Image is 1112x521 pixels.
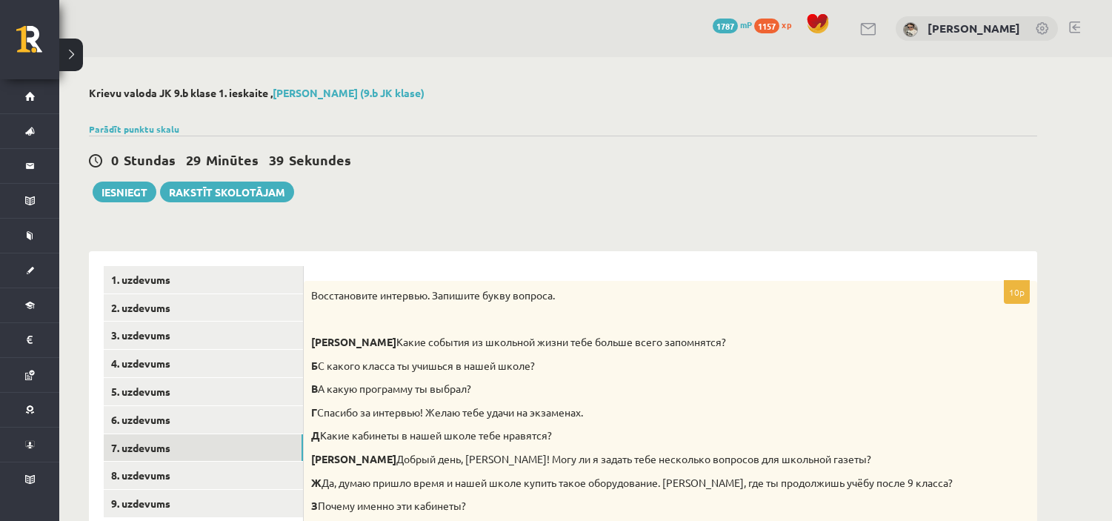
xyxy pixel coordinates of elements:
[273,86,425,99] a: [PERSON_NAME] (9.b JK klase)
[104,350,303,377] a: 4. uzdevums
[311,288,956,303] p: Восстановите интервью. Запишите букву вопроса.
[311,428,956,443] p: Какие кабинеты в нашей школе тебе нравятся?
[89,87,1037,99] h2: Krievu valoda JK 9.b klase 1. ieskaite ,
[289,151,351,168] span: Sekundes
[186,151,201,168] span: 29
[713,19,738,33] span: 1787
[754,19,779,33] span: 1157
[311,405,317,419] strong: Г
[754,19,799,30] a: 1157 xp
[928,21,1020,36] a: [PERSON_NAME]
[903,22,918,37] img: Marija Tjarve
[311,335,396,348] strong: [PERSON_NAME]
[311,476,322,489] strong: Ж
[311,452,956,467] p: Добрый день, [PERSON_NAME]! Могу ли я задать тебе несколько вопросов для школьной газеты?
[104,434,303,462] a: 7. uzdevums
[311,359,956,374] p: С какого класса ты учишься в нашей школе?
[713,19,752,30] a: 1787 mP
[311,499,956,514] p: Почему именно эти кабинеты?
[311,428,320,442] strong: Д
[104,490,303,517] a: 9. uzdevums
[104,294,303,322] a: 2. uzdevums
[104,378,303,405] a: 5. uzdevums
[160,182,294,202] a: Rakstīt skolotājam
[740,19,752,30] span: mP
[311,499,318,512] strong: З
[311,382,956,396] p: А какую программу ты выбрал?
[104,266,303,293] a: 1. uzdevums
[311,452,396,465] strong: [PERSON_NAME]
[311,382,318,395] strong: В
[111,151,119,168] span: 0
[104,406,303,434] a: 6. uzdevums
[782,19,791,30] span: xp
[16,26,59,63] a: Rīgas 1. Tālmācības vidusskola
[311,335,956,350] p: Какие события из школьной жизни тебе больше всего запомнятся?
[311,476,956,491] p: Да, думаю пришло время и нашей школе купить такое оборудование. [PERSON_NAME], где ты продолжишь ...
[269,151,284,168] span: 39
[1004,280,1030,304] p: 10p
[311,405,956,420] p: Спасибо за интервью! Желаю тебе удачи на экзаменах.
[311,359,318,372] strong: Б
[89,123,179,135] a: Parādīt punktu skalu
[206,151,259,168] span: Minūtes
[124,151,176,168] span: Stundas
[93,182,156,202] button: Iesniegt
[104,322,303,349] a: 3. uzdevums
[104,462,303,489] a: 8. uzdevums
